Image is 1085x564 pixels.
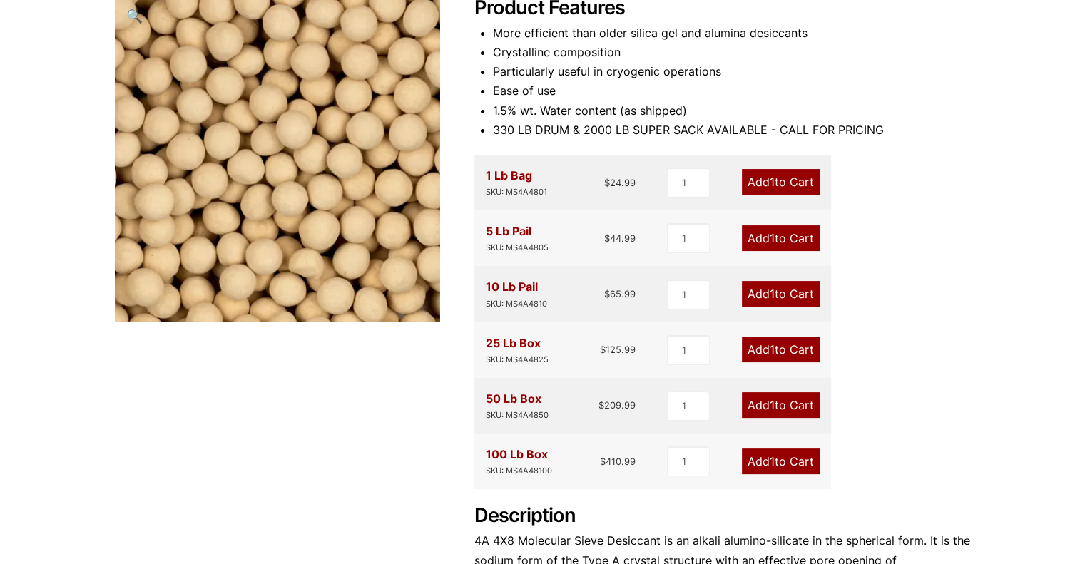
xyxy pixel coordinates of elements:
[486,389,549,422] div: 50 Lb Box
[486,166,547,199] div: 1 Lb Bag
[604,177,610,188] span: $
[600,344,606,355] span: $
[770,231,775,245] span: 1
[770,342,775,357] span: 1
[604,288,636,299] bdi: 65.99
[770,287,775,301] span: 1
[742,281,820,307] a: Add1to Cart
[486,334,549,366] div: 25 Lb Box
[604,177,636,188] bdi: 24.99
[486,222,549,255] div: 5 Lb Pail
[742,392,820,418] a: Add1to Cart
[600,344,636,355] bdi: 125.99
[493,121,971,140] li: 330 LB DRUM & 2000 LB SUPER SACK AVAILABLE - CALL FOR PRICING
[604,232,610,244] span: $
[600,456,606,467] span: $
[604,232,636,244] bdi: 44.99
[126,8,143,24] span: 🔍
[493,101,971,121] li: 1.5% wt. Water content (as shipped)
[742,169,820,195] a: Add1to Cart
[598,399,604,411] span: $
[474,504,971,528] h2: Description
[600,456,636,467] bdi: 410.99
[486,445,552,478] div: 100 Lb Box
[486,464,552,478] div: SKU: MS4A48100
[486,185,547,199] div: SKU: MS4A4801
[493,62,971,81] li: Particularly useful in cryogenic operations
[604,288,610,299] span: $
[742,448,820,474] a: Add1to Cart
[486,297,547,311] div: SKU: MS4A4810
[493,24,971,43] li: More efficient than older silica gel and alumina desiccants
[770,454,775,468] span: 1
[742,337,820,362] a: Add1to Cart
[486,241,549,255] div: SKU: MS4A4805
[770,175,775,189] span: 1
[770,398,775,412] span: 1
[486,409,549,422] div: SKU: MS4A4850
[598,399,636,411] bdi: 209.99
[493,43,971,62] li: Crystalline composition
[742,225,820,251] a: Add1to Cart
[486,353,549,366] div: SKU: MS4A4825
[493,81,971,101] li: Ease of use
[486,277,547,310] div: 10 Lb Pail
